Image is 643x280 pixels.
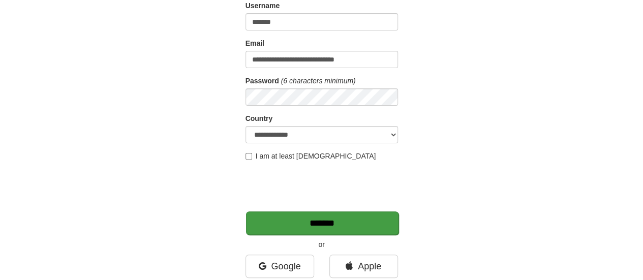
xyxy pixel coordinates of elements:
[329,255,398,278] a: Apple
[246,113,273,123] label: Country
[246,153,252,160] input: I am at least [DEMOGRAPHIC_DATA]
[246,38,264,48] label: Email
[246,166,400,206] iframe: reCAPTCHA
[246,255,314,278] a: Google
[246,1,280,11] label: Username
[246,151,376,161] label: I am at least [DEMOGRAPHIC_DATA]
[281,77,356,85] em: (6 characters minimum)
[246,76,279,86] label: Password
[246,239,398,250] p: or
